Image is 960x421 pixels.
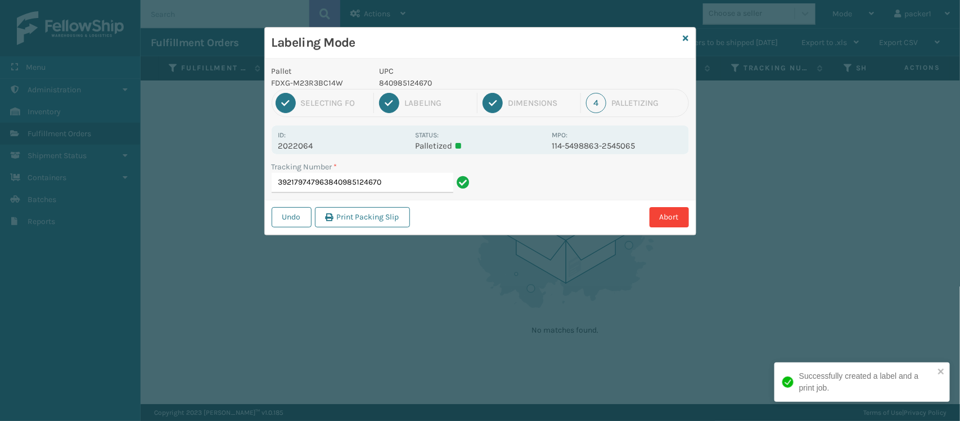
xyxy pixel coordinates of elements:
[404,98,472,108] div: Labeling
[799,370,934,394] div: Successfully created a label and a print job.
[650,207,689,227] button: Abort
[379,77,545,89] p: 840985124670
[415,131,439,139] label: Status:
[586,93,606,113] div: 4
[276,93,296,113] div: 1
[508,98,575,108] div: Dimensions
[483,93,503,113] div: 3
[272,161,337,173] label: Tracking Number
[552,141,682,151] p: 114-5498863-2545065
[379,65,545,77] p: UPC
[272,207,312,227] button: Undo
[278,131,286,139] label: Id:
[552,131,567,139] label: MPO:
[272,77,366,89] p: FDXG-M23R3BC14W
[278,141,408,151] p: 2022064
[938,367,945,378] button: close
[611,98,684,108] div: Palletizing
[272,65,366,77] p: Pallet
[315,207,410,227] button: Print Packing Slip
[301,98,368,108] div: Selecting FO
[379,93,399,113] div: 2
[415,141,545,151] p: Palletized
[272,34,679,51] h3: Labeling Mode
